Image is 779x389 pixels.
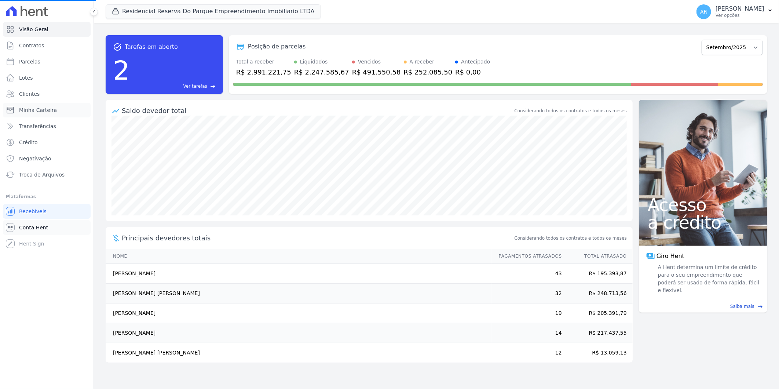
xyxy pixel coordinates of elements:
p: Ver opções [716,12,764,18]
td: [PERSON_NAME] [106,323,492,343]
div: Liquidados [300,58,328,66]
span: Considerando todos os contratos e todos os meses [515,235,627,241]
span: task_alt [113,43,122,51]
a: Contratos [3,38,91,53]
td: 12 [492,343,562,363]
div: R$ 0,00 [455,67,490,77]
div: R$ 2.247.585,67 [294,67,349,77]
td: R$ 195.393,87 [562,264,633,284]
span: Minha Carteira [19,106,57,114]
span: Giro Hent [657,252,684,261]
td: R$ 13.059,13 [562,343,633,363]
a: Clientes [3,87,91,101]
span: A Hent determina um limite de crédito para o seu empreendimento que poderá ser usado de forma ráp... [657,263,760,294]
div: Posição de parcelas [248,42,306,51]
span: Ver tarefas [183,83,207,90]
td: 14 [492,323,562,343]
span: AR [700,9,707,14]
span: Parcelas [19,58,40,65]
span: Lotes [19,74,33,81]
td: [PERSON_NAME] [PERSON_NAME] [106,284,492,303]
div: A receber [410,58,435,66]
td: [PERSON_NAME] [106,303,492,323]
span: east [757,304,763,309]
div: Total a receber [236,58,291,66]
span: Acesso [648,196,758,214]
span: Transferências [19,123,56,130]
span: Troca de Arquivos [19,171,65,178]
th: Nome [106,249,492,264]
a: Ver tarefas east [133,83,216,90]
button: AR [PERSON_NAME] Ver opções [691,1,779,22]
span: Clientes [19,90,40,98]
a: Troca de Arquivos [3,167,91,182]
div: Saldo devedor total [122,106,513,116]
a: Negativação [3,151,91,166]
span: Conta Hent [19,224,48,231]
td: 19 [492,303,562,323]
td: 43 [492,264,562,284]
span: Negativação [19,155,51,162]
span: Crédito [19,139,38,146]
div: Considerando todos os contratos e todos os meses [515,108,627,114]
a: Crédito [3,135,91,150]
span: east [210,84,216,89]
div: Plataformas [6,192,88,201]
span: Recebíveis [19,208,47,215]
a: Visão Geral [3,22,91,37]
td: 32 [492,284,562,303]
span: Principais devedores totais [122,233,513,243]
span: Visão Geral [19,26,48,33]
span: Contratos [19,42,44,49]
button: Residencial Reserva Do Parque Empreendimento Imobiliario LTDA [106,4,321,18]
td: [PERSON_NAME] [PERSON_NAME] [106,343,492,363]
td: R$ 205.391,79 [562,303,633,323]
p: [PERSON_NAME] [716,5,764,12]
a: Parcelas [3,54,91,69]
div: R$ 252.085,50 [404,67,453,77]
span: Saiba mais [730,303,754,310]
a: Minha Carteira [3,103,91,117]
div: 2 [113,51,130,90]
div: Vencidos [358,58,381,66]
td: R$ 217.437,55 [562,323,633,343]
th: Pagamentos Atrasados [492,249,562,264]
a: Saiba mais east [643,303,763,310]
div: Antecipado [461,58,490,66]
td: [PERSON_NAME] [106,264,492,284]
th: Total Atrasado [562,249,633,264]
a: Transferências [3,119,91,134]
a: Recebíveis [3,204,91,219]
span: Tarefas em aberto [125,43,178,51]
a: Conta Hent [3,220,91,235]
a: Lotes [3,70,91,85]
span: a crédito [648,214,758,231]
div: R$ 491.550,58 [352,67,401,77]
div: R$ 2.991.221,75 [236,67,291,77]
td: R$ 248.713,56 [562,284,633,303]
